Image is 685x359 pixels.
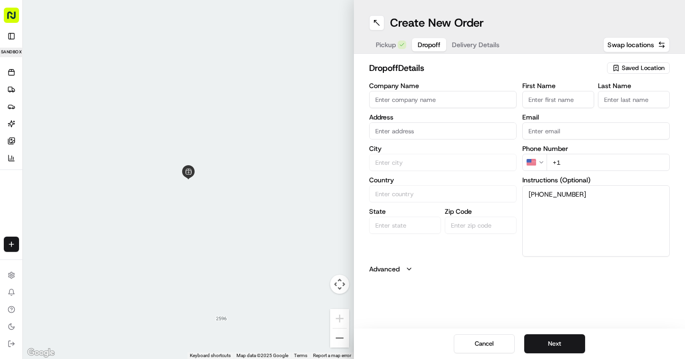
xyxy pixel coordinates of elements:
[369,145,517,152] label: City
[43,91,156,100] div: Start new chat
[445,217,517,234] input: Enter zip code
[522,145,670,152] label: Phone Number
[369,264,670,274] button: Advanced
[390,15,484,30] h1: Create New Order
[454,334,515,353] button: Cancel
[80,214,88,221] div: 💻
[84,148,104,155] span: [DATE]
[25,347,57,359] a: Open this area in Google Maps (opens a new window)
[452,40,499,50] span: Delivery Details
[369,154,517,171] input: Enter city
[598,91,670,108] input: Enter last name
[29,173,44,181] span: gabe
[598,82,670,89] label: Last Name
[369,61,605,75] h2: dropoff Details
[46,173,49,181] span: •
[147,122,173,133] button: See all
[10,10,29,29] img: Nash
[376,40,396,50] span: Pickup
[522,114,670,120] label: Email
[6,209,77,226] a: 📗Knowledge Base
[369,91,517,108] input: Enter company name
[10,164,25,179] img: gabe
[369,82,517,89] label: Company Name
[43,100,131,108] div: We're available if you need us!
[522,82,594,89] label: First Name
[330,275,349,294] button: Map camera controls
[603,37,670,52] button: Swap locations
[522,177,670,183] label: Instructions (Optional)
[522,91,594,108] input: Enter first name
[369,217,441,234] input: Enter state
[19,148,27,156] img: 1736555255976-a54dd68f-1ca7-489b-9aae-adbdc363a1c4
[522,122,670,140] input: Enter email
[607,40,654,50] span: Swap locations
[445,208,517,215] label: Zip Code
[10,139,25,154] img: Masood Aslam
[522,185,670,257] textarea: [PHONE_NUMBER]
[25,347,57,359] img: Google
[369,208,441,215] label: State
[369,185,517,202] input: Enter country
[369,264,400,274] label: Advanced
[10,91,27,108] img: 1736555255976-a54dd68f-1ca7-489b-9aae-adbdc363a1c4
[294,353,307,358] a: Terms (opens in new tab)
[90,213,153,222] span: API Documentation
[190,352,231,359] button: Keyboard shortcuts
[67,236,115,243] a: Powered byPylon
[162,94,173,105] button: Start new chat
[10,38,173,53] p: Welcome 👋
[79,148,82,155] span: •
[236,353,288,358] span: Map data ©2025 Google
[607,61,670,75] button: Saved Location
[418,40,440,50] span: Dropoff
[622,64,665,72] span: Saved Location
[25,61,157,71] input: Clear
[29,148,77,155] span: [PERSON_NAME]
[10,214,17,221] div: 📗
[524,334,585,353] button: Next
[330,329,349,348] button: Zoom out
[20,91,37,108] img: 9188753566659_6852d8bf1fb38e338040_72.png
[369,177,517,183] label: Country
[313,353,351,358] a: Report a map error
[19,213,73,222] span: Knowledge Base
[10,124,64,131] div: Past conversations
[369,114,517,120] label: Address
[547,154,670,171] input: Enter phone number
[330,309,349,328] button: Zoom in
[51,173,70,181] span: [DATE]
[369,122,517,140] input: Enter address
[95,236,115,243] span: Pylon
[77,209,157,226] a: 💻API Documentation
